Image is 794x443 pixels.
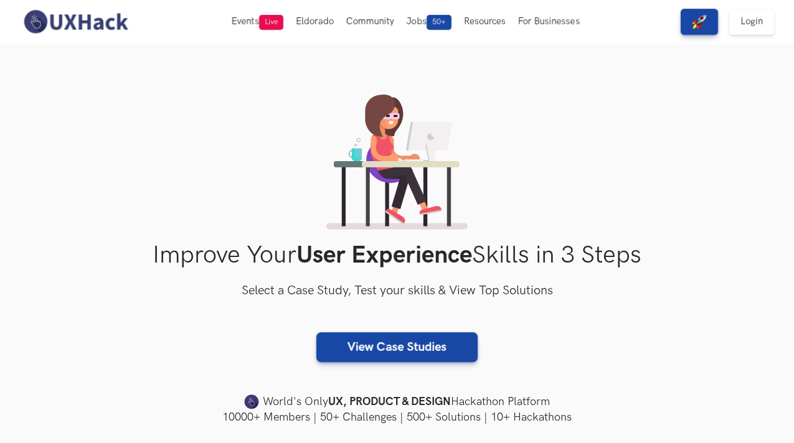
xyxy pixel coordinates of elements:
img: lady working on laptop [326,95,468,230]
strong: User Experience [296,241,472,270]
a: View Case Studies [316,332,478,362]
span: Live [259,15,283,30]
h4: World's Only Hackathon Platform [78,393,716,411]
img: uxhack-favicon-image.png [244,394,259,410]
strong: UX, PRODUCT & DESIGN [328,393,451,411]
span: 50+ [427,15,451,30]
h1: Improve Your Skills in 3 Steps [78,241,716,270]
a: Login [729,9,774,35]
h4: 10000+ Members | 50+ Challenges | 500+ Solutions | 10+ Hackathons [78,409,716,425]
h3: Select a Case Study, Test your skills & View Top Solutions [78,281,716,301]
img: rocket [692,14,707,29]
img: UXHack-logo.png [20,9,131,35]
